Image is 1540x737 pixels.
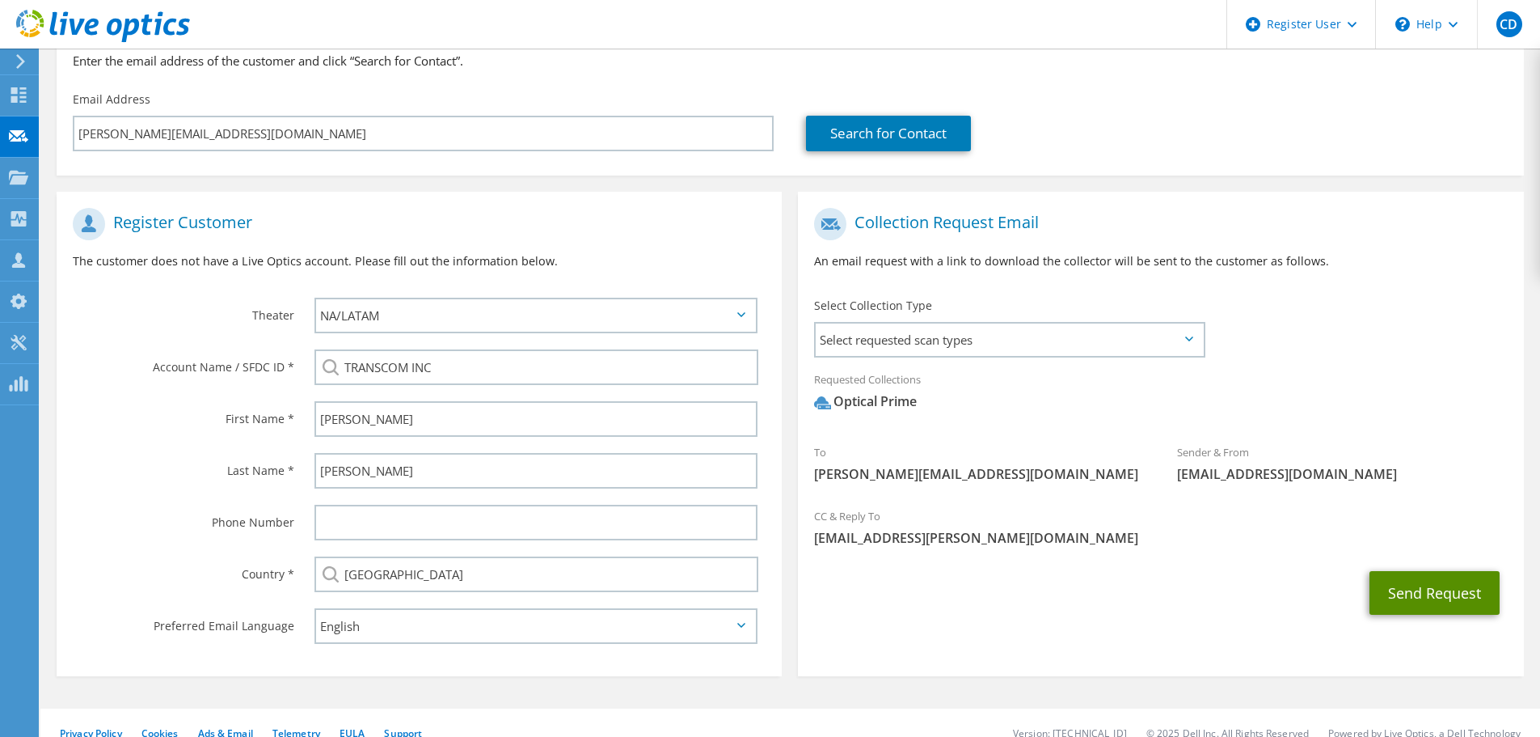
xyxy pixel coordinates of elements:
[73,505,294,531] label: Phone Number
[73,208,757,240] h1: Register Customer
[73,298,294,324] label: Theater
[798,499,1523,555] div: CC & Reply To
[814,465,1145,483] span: [PERSON_NAME][EMAIL_ADDRESS][DOMAIN_NAME]
[73,453,294,479] label: Last Name *
[806,116,971,151] a: Search for Contact
[1177,465,1508,483] span: [EMAIL_ADDRESS][DOMAIN_NAME]
[816,324,1203,356] span: Select requested scan types
[1369,571,1500,615] button: Send Request
[814,392,917,411] div: Optical Prime
[814,298,932,314] label: Select Collection Type
[73,401,294,427] label: First Name *
[814,529,1507,547] span: [EMAIL_ADDRESS][PERSON_NAME][DOMAIN_NAME]
[73,608,294,634] label: Preferred Email Language
[73,91,150,108] label: Email Address
[814,208,1499,240] h1: Collection Request Email
[73,557,294,582] label: Country *
[814,252,1507,270] p: An email request with a link to download the collector will be sent to the customer as follows.
[1496,11,1522,37] span: CD
[1161,435,1524,491] div: Sender & From
[73,349,294,375] label: Account Name / SFDC ID *
[73,52,1508,70] h3: Enter the email address of the customer and click “Search for Contact”.
[1395,17,1410,32] svg: \n
[73,252,766,270] p: The customer does not have a Live Optics account. Please fill out the information below.
[798,362,1523,427] div: Requested Collections
[798,435,1161,491] div: To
